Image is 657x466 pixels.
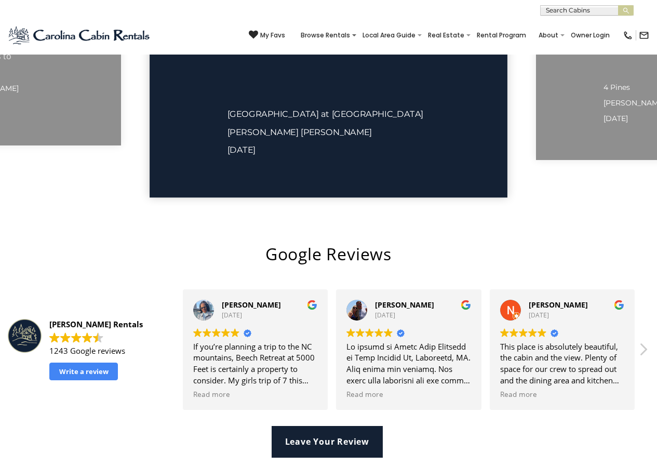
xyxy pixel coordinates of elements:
div: [DATE] [529,311,624,320]
img: Google [49,332,60,343]
a: Leave Your Review [272,426,383,458]
span: Read more [346,390,383,400]
img: Google [307,300,317,310]
a: About [533,28,564,43]
span: [DATE] [227,144,256,155]
img: Kim Allamby profile picture [193,300,214,321]
div: Next review [638,342,648,363]
div: [PERSON_NAME] [529,300,624,310]
img: Google [203,328,211,337]
img: Google [356,328,365,337]
img: Google [538,328,546,337]
span: [PERSON_NAME] [301,126,372,137]
img: Google [528,328,537,337]
a: Rental Program [472,28,531,43]
div: Lo ipsumd si Ametc Adip Elitsedd ei Temp Incidid Ut, Laboreetd, MA. Aliq enima min veniamq. Nos e... [346,341,471,387]
a: Owner Login [566,28,615,43]
div: [DATE] [222,311,317,320]
div: [PERSON_NAME] [222,300,317,310]
a: Local Area Guide [357,28,421,43]
img: Google [374,328,383,337]
img: Google [82,332,92,343]
span: [DATE] [604,114,628,123]
img: Google [500,328,509,337]
span: [PERSON_NAME] [227,126,299,137]
img: Google [461,300,471,310]
img: Blue-2.png [8,25,152,46]
img: Nicki Anderson profile picture [500,300,521,321]
img: Google [221,328,230,337]
img: Google [365,328,374,337]
img: mail-regular-black.png [639,30,649,41]
div: This place is absolutely beautiful, the cabin and the view. Plenty of space for our crew to sprea... [500,341,624,387]
img: Google [384,328,393,337]
a: Real Estate [423,28,470,43]
img: Google [71,332,82,343]
img: Google [193,328,202,337]
span: Read more [500,390,537,400]
img: Google [212,328,221,337]
div: [PERSON_NAME] [375,300,471,310]
img: Suzanne White profile picture [346,300,367,321]
img: Google [346,328,355,337]
img: phone-regular-black.png [623,30,633,41]
img: Google [519,328,528,337]
img: Google [509,328,518,337]
img: Google [93,332,103,343]
div: [DATE] [375,311,471,320]
h2: Google Reviews [8,242,649,266]
strong: 1243 Google reviews [49,345,125,356]
span: My Favs [260,31,285,40]
a: My Favs [249,30,285,41]
div: If you’re planning a trip to the NC mountains, Beech Retreat at 5000 Feet is certainly a property... [193,341,317,387]
a: Write a review to Google [49,363,118,380]
img: Google [60,332,71,343]
span: Read more [193,390,230,400]
a: Browse Rentals [296,28,355,43]
a: [GEOGRAPHIC_DATA] at [GEOGRAPHIC_DATA] [227,109,423,119]
img: Carolina Cabin Rentals [8,319,42,353]
img: Google [231,328,239,337]
div: [PERSON_NAME] Rentals [49,319,158,330]
img: Google [614,300,624,310]
span: 4 Pines [604,83,630,92]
